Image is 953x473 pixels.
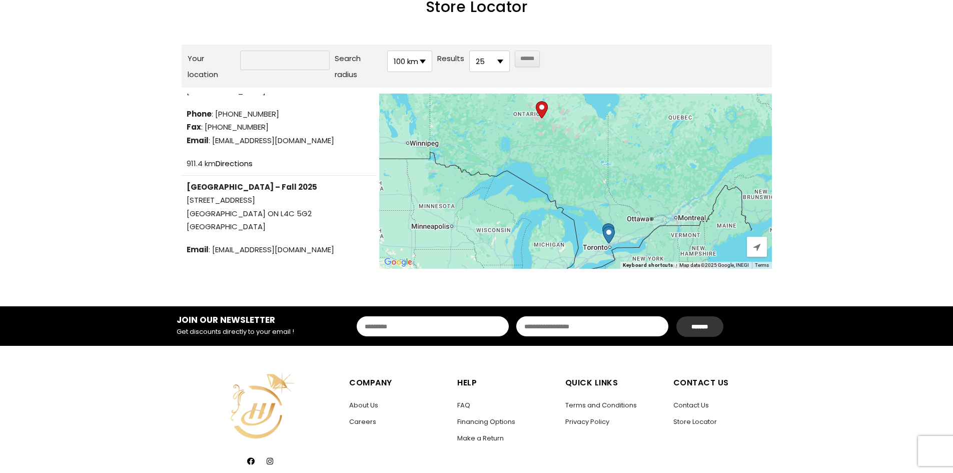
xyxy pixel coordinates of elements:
[349,376,447,390] h5: Company
[565,417,609,426] a: Privacy Policy
[177,314,275,326] strong: JOIN OUR NEWSLETTER
[536,101,548,119] div: Start location
[217,267,254,278] a: Directions
[335,51,382,83] label: Search radius
[679,262,749,268] span: Map data ©2025 Google, INEGI
[565,400,637,410] a: Terms and Conditions
[755,262,769,268] a: Terms
[187,121,371,134] span: : [PHONE_NUMBER]
[437,51,464,67] label: Results
[187,135,209,146] strong: Email
[673,376,772,390] h5: Contact Us
[457,400,470,410] a: FAQ
[388,51,432,72] span: 100 km
[565,376,663,390] h5: Quick Links
[187,134,371,147] span: : [EMAIL_ADDRESS][DOMAIN_NAME]
[216,158,253,169] a: Directions
[382,256,415,269] a: Open this area in Google Maps (opens a new window)
[187,208,312,219] span: [GEOGRAPHIC_DATA] ON L4C 5G2
[602,223,614,241] div: Upper Canada Mall
[187,108,371,121] span: : [PHONE_NUMBER]
[470,51,509,72] span: 25
[187,244,209,255] strong: Email
[457,417,515,426] a: Financing Options
[623,262,673,269] button: Keyboard shortcuts
[457,433,504,443] a: Make a Return
[753,243,760,252] span: 
[603,226,615,244] div: Hillcrest Mall – Fall 2025
[187,109,212,119] strong: Phone
[457,376,555,390] h5: Help
[187,194,371,207] span: [STREET_ADDRESS]
[187,182,317,192] strong: [GEOGRAPHIC_DATA] – Fall 2025
[177,326,314,338] p: Get discounts directly to your email !
[349,417,376,426] a: Careers
[187,122,201,132] strong: Fax
[188,51,235,83] label: Your location
[187,266,371,279] div: 933.1 km
[187,243,371,256] span: : [EMAIL_ADDRESS][DOMAIN_NAME]
[673,400,709,410] a: Contact Us
[382,256,415,269] img: Google
[349,400,378,410] a: About Us
[221,366,300,445] img: HJiconWeb-05
[673,417,717,426] a: Store Locator
[187,220,371,233] span: [GEOGRAPHIC_DATA]
[187,157,371,170] div: 911.4 km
